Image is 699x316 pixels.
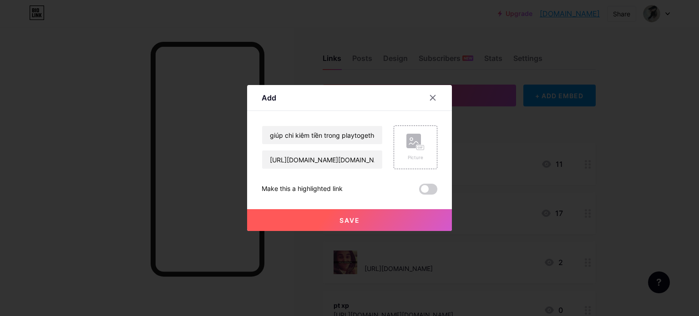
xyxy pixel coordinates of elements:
[262,92,276,103] div: Add
[406,154,425,161] div: Picture
[262,126,382,144] input: Title
[262,150,382,169] input: URL
[262,184,343,195] div: Make this a highlighted link
[247,209,452,231] button: Save
[339,216,360,224] span: Save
